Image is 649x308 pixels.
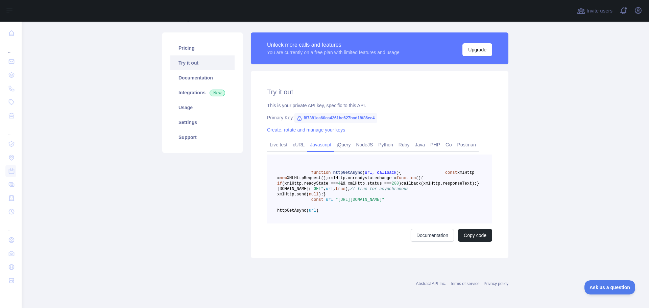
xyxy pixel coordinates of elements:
a: Try it out [170,55,235,70]
a: NodeJS [353,139,376,150]
span: "GET" [311,187,323,191]
span: httpGetAsync( [277,208,309,213]
a: Ruby [396,139,412,150]
button: Copy code [458,229,492,242]
span: (xmlHttp.readyState === [282,181,338,186]
span: 4 [338,181,340,186]
a: Javascript [307,139,334,150]
span: httpGetAsync [333,170,362,175]
span: url [326,187,333,191]
span: ) [396,170,399,175]
a: Create, rotate and manage your keys [267,127,345,133]
span: function [311,170,331,175]
span: const [445,170,457,175]
span: new [280,176,287,181]
div: This is your private API key, specific to this API. [267,102,492,109]
div: ... [5,123,16,137]
a: Abstract API Inc. [416,281,446,286]
iframe: Toggle Customer Support [584,280,635,294]
span: callback(xmlHttp.responseText); [401,181,477,186]
span: } [477,181,479,186]
div: ... [5,41,16,54]
span: xmlHttp.send( [277,192,309,197]
div: Primary Key: [267,114,492,121]
button: Invite users [576,5,614,16]
button: Upgrade [462,43,492,56]
a: PHP [428,139,443,150]
span: url, callback [365,170,396,175]
a: Go [443,139,455,150]
span: , [333,187,336,191]
a: Postman [455,139,479,150]
span: if [277,181,282,186]
a: Integrations New [170,85,235,100]
span: // true for asynchronous [350,187,409,191]
span: = [333,197,336,202]
span: url [326,197,333,202]
span: f87381ea60ca4261bc627bad18f86ec4 [294,113,377,123]
span: New [210,90,225,96]
span: xmlHttp.onreadystatechange = [328,176,396,181]
span: ) [399,181,401,186]
div: You are currently on a free plan with limited features and usage [267,49,400,56]
a: Support [170,130,235,145]
a: Privacy policy [484,281,508,286]
span: ); [345,187,350,191]
span: "[URL][DOMAIN_NAME]" [336,197,384,202]
span: url [309,208,316,213]
span: const [311,197,323,202]
span: true [336,187,345,191]
a: Java [412,139,428,150]
a: Terms of service [450,281,479,286]
a: cURL [290,139,307,150]
span: [DOMAIN_NAME]( [277,187,311,191]
span: ( [416,176,418,181]
span: ); [318,192,323,197]
a: Usage [170,100,235,115]
span: ) [418,176,421,181]
span: null [309,192,319,197]
a: Python [376,139,396,150]
span: 200 [391,181,399,186]
a: Live test [267,139,290,150]
div: Unlock more calls and features [267,41,400,49]
div: ... [5,219,16,233]
span: && xmlHttp.status === [340,181,391,186]
span: } [323,192,326,197]
span: XMLHttpRequest(); [287,176,328,181]
a: Settings [170,115,235,130]
span: ( [362,170,365,175]
span: Invite users [586,7,612,15]
a: Pricing [170,41,235,55]
span: function [396,176,416,181]
span: { [421,176,423,181]
span: ) [316,208,318,213]
a: Documentation [170,70,235,85]
a: jQuery [334,139,353,150]
a: Documentation [411,229,454,242]
h2: Try it out [267,87,492,97]
span: { [399,170,401,175]
span: , [323,187,326,191]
